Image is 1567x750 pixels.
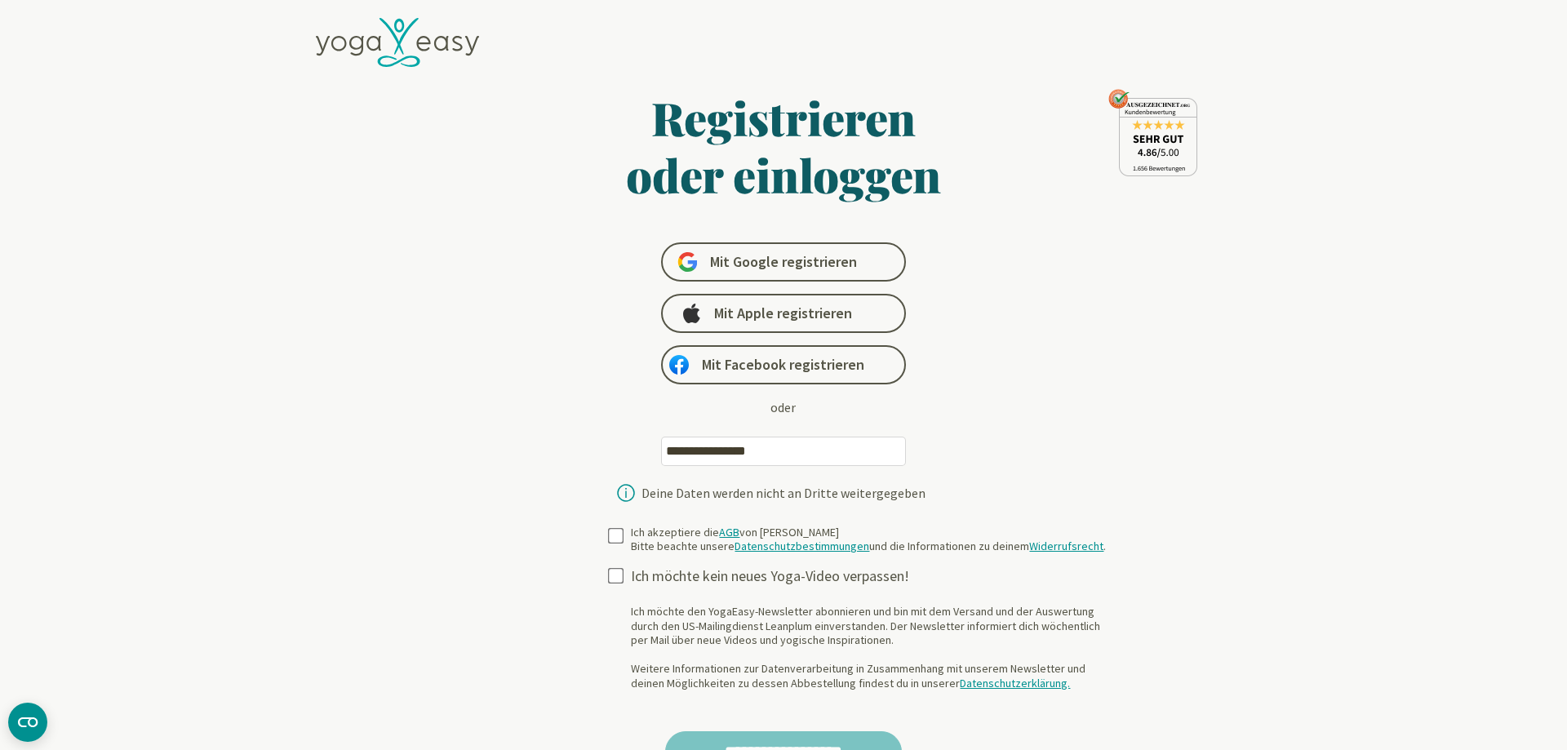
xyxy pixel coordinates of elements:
[631,567,1119,586] div: Ich möchte kein neues Yoga-Video verpassen!
[631,605,1119,690] div: Ich möchte den YogaEasy-Newsletter abonnieren und bin mit dem Versand und der Auswertung durch de...
[960,676,1070,690] a: Datenschutzerklärung.
[641,486,926,499] div: Deine Daten werden nicht an Dritte weitergegeben
[710,252,857,272] span: Mit Google registrieren
[661,294,906,333] a: Mit Apple registrieren
[702,355,864,375] span: Mit Facebook registrieren
[661,345,906,384] a: Mit Facebook registrieren
[719,525,739,539] a: AGB
[661,242,906,282] a: Mit Google registrieren
[1029,539,1103,553] a: Widerrufsrecht
[8,703,47,742] button: CMP-Widget öffnen
[1108,89,1197,176] img: ausgezeichnet_seal.png
[714,304,852,323] span: Mit Apple registrieren
[735,539,869,553] a: Datenschutzbestimmungen
[468,89,1099,203] h1: Registrieren oder einloggen
[770,397,796,417] div: oder
[631,526,1106,554] div: Ich akzeptiere die von [PERSON_NAME] Bitte beachte unsere und die Informationen zu deinem .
